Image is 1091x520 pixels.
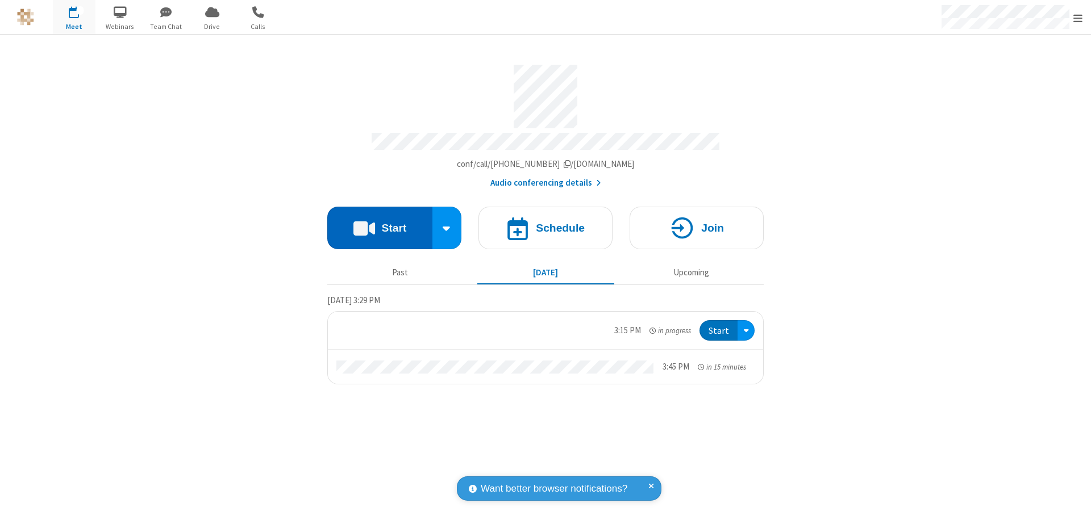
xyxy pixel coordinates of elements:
[381,223,406,233] h4: Start
[77,6,84,15] div: 1
[191,22,234,32] span: Drive
[237,22,280,32] span: Calls
[477,262,614,283] button: [DATE]
[614,324,641,337] div: 3:15 PM
[706,362,746,372] span: in 15 minutes
[481,481,627,496] span: Want better browser notifications?
[457,158,635,171] button: Copy my meeting room linkCopy my meeting room link
[536,223,585,233] h4: Schedule
[99,22,141,32] span: Webinars
[630,207,764,249] button: Join
[457,158,635,169] span: Copy my meeting room link
[649,325,691,336] em: in progress
[17,9,34,26] img: QA Selenium DO NOT DELETE OR CHANGE
[490,177,601,190] button: Audio conferencing details
[432,207,462,249] div: Start conference options
[738,320,755,341] div: Open menu
[327,56,764,190] section: Account details
[699,320,738,341] button: Start
[327,293,764,385] section: Today's Meetings
[1063,490,1082,512] iframe: Chat
[145,22,188,32] span: Team Chat
[332,262,469,283] button: Past
[327,295,380,305] span: [DATE] 3:29 PM
[663,360,689,374] div: 3:45 PM
[53,22,95,32] span: Meet
[623,262,760,283] button: Upcoming
[478,207,613,249] button: Schedule
[327,207,432,249] button: Start
[701,223,724,233] h4: Join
